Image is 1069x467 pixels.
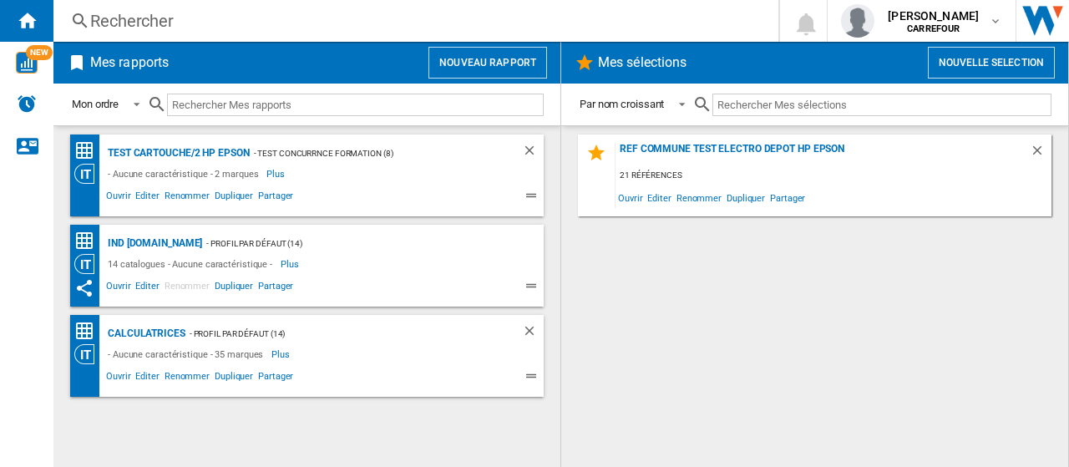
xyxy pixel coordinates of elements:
[16,52,38,74] img: wise-card.svg
[616,186,645,209] span: Ouvrir
[768,186,808,209] span: Partager
[616,143,1030,165] div: Ref commune test electro depot HP EPSON
[74,140,104,161] div: Matrice des prix
[595,47,690,79] h2: Mes sélections
[162,278,212,298] span: Renommer
[724,186,768,209] span: Dupliquer
[133,278,161,298] span: Editer
[888,8,979,24] span: [PERSON_NAME]
[104,143,250,164] div: TEST Cartouche/2 HP EPSON
[645,186,673,209] span: Editer
[133,368,161,388] span: Editer
[212,368,256,388] span: Dupliquer
[162,188,212,208] span: Renommer
[212,278,256,298] span: Dupliquer
[256,188,296,208] span: Partager
[17,94,37,114] img: alerts-logo.svg
[162,368,212,388] span: Renommer
[167,94,544,116] input: Rechercher Mes rapports
[256,368,296,388] span: Partager
[74,278,94,298] ng-md-icon: Ce rapport a été partagé avec vous
[104,233,202,254] div: Ind [DOMAIN_NAME]
[74,164,104,184] div: Vision Catégorie
[1030,143,1051,165] div: Supprimer
[202,233,510,254] div: - Profil par défaut (14)
[104,254,281,274] div: 14 catalogues - Aucune caractéristique -
[907,23,960,34] b: CARREFOUR
[212,188,256,208] span: Dupliquer
[712,94,1051,116] input: Rechercher Mes sélections
[74,254,104,274] div: Vision Catégorie
[72,98,119,110] div: Mon ordre
[133,188,161,208] span: Editer
[928,47,1055,79] button: Nouvelle selection
[90,9,735,33] div: Rechercher
[104,368,133,388] span: Ouvrir
[841,4,874,38] img: profile.jpg
[271,344,292,364] span: Plus
[522,323,544,344] div: Supprimer
[522,143,544,164] div: Supprimer
[87,47,172,79] h2: Mes rapports
[580,98,664,110] div: Par nom croissant
[104,278,133,298] span: Ouvrir
[250,143,489,164] div: - TEST CONCURRNCE FORMATION (8)
[74,344,104,364] div: Vision Catégorie
[74,231,104,251] div: Matrice des prix
[674,186,724,209] span: Renommer
[266,164,287,184] span: Plus
[26,45,53,60] span: NEW
[104,344,271,364] div: - Aucune caractéristique - 35 marques
[185,323,489,344] div: - Profil par défaut (14)
[281,254,301,274] span: Plus
[104,188,133,208] span: Ouvrir
[616,165,1051,186] div: 21 références
[256,278,296,298] span: Partager
[104,323,185,344] div: Calculatrices
[428,47,547,79] button: Nouveau rapport
[74,321,104,342] div: Matrice des prix
[104,164,266,184] div: - Aucune caractéristique - 2 marques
